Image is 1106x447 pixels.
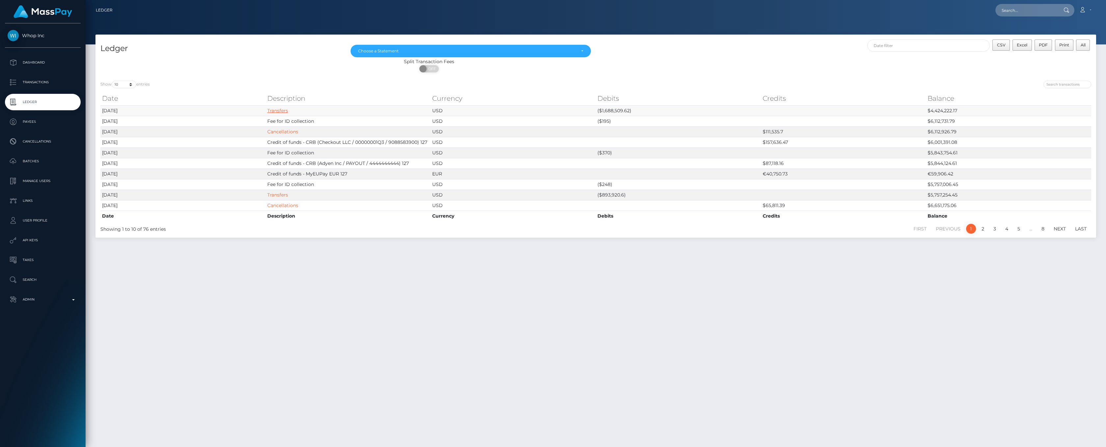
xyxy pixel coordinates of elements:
label: Show entries [100,81,150,88]
p: User Profile [8,216,78,225]
td: ($195) [596,116,761,126]
p: Dashboard [8,58,78,67]
td: Fee for ID collection [266,116,431,126]
span: PDF [1039,42,1048,47]
p: Ledger [8,97,78,107]
span: Print [1059,42,1069,47]
p: Manage Users [8,176,78,186]
th: Credits [761,92,926,105]
a: Links [5,193,81,209]
td: USD [431,158,596,169]
td: [DATE] [100,158,266,169]
a: 8 [1038,224,1048,234]
button: Choose a Statement [351,45,591,57]
td: [DATE] [100,200,266,211]
th: Currency [431,92,596,105]
button: All [1076,39,1090,51]
a: Ledger [96,3,113,17]
td: $5,843,754.61 [926,147,1091,158]
h4: Ledger [100,43,341,54]
td: $5,757,254.45 [926,190,1091,200]
th: Date [100,92,266,105]
span: Whop Inc [5,33,81,39]
td: [DATE] [100,126,266,137]
a: 5 [1014,224,1024,234]
span: CSV [997,42,1006,47]
td: $6,112,926.79 [926,126,1091,137]
td: USD [431,116,596,126]
td: Credit of funds - CRB (Adyen Inc / PAYOUT / 4444444444) 127 [266,158,431,169]
a: 4 [1002,224,1012,234]
div: Showing 1 to 10 of 76 entries [100,223,508,233]
p: Payees [8,117,78,127]
span: All [1081,42,1086,47]
td: $157,636.47 [761,137,926,147]
a: Cancellations [5,133,81,150]
p: Search [8,275,78,285]
td: Fee for ID collection [266,179,431,190]
p: Cancellations [8,137,78,146]
td: ($370) [596,147,761,158]
td: [DATE] [100,116,266,126]
a: Next [1050,224,1069,234]
a: Cancellations [267,202,298,208]
button: PDF [1035,39,1052,51]
td: USD [431,190,596,200]
td: [DATE] [100,137,266,147]
p: Batches [8,156,78,166]
p: Links [8,196,78,206]
a: Transactions [5,74,81,91]
td: $65,811.39 [761,200,926,211]
a: Ledger [5,94,81,110]
th: Credits [761,211,926,221]
a: Manage Users [5,173,81,189]
button: Excel [1013,39,1032,51]
a: Payees [5,114,81,130]
td: ($1,688,509.62) [596,105,761,116]
a: Batches [5,153,81,170]
td: $5,844,124.61 [926,158,1091,169]
p: Taxes [8,255,78,265]
a: Transfers [267,192,288,198]
a: Dashboard [5,54,81,71]
a: API Keys [5,232,81,249]
td: USD [431,200,596,211]
th: Currency [431,211,596,221]
td: USD [431,147,596,158]
input: Search... [995,4,1057,16]
td: $5,757,006.45 [926,179,1091,190]
td: USD [431,179,596,190]
div: Split Transaction Fees [95,58,763,65]
a: Transfers [267,108,288,114]
td: [DATE] [100,179,266,190]
td: ($248) [596,179,761,190]
a: 3 [990,224,1000,234]
td: [DATE] [100,190,266,200]
td: $6,651,175.06 [926,200,1091,211]
th: Balance [926,211,1091,221]
th: Debits [596,92,761,105]
td: [DATE] [100,105,266,116]
img: Whop Inc [8,30,19,41]
p: Transactions [8,77,78,87]
td: USD [431,137,596,147]
a: 2 [978,224,988,234]
a: User Profile [5,212,81,229]
td: €59,906.42 [926,169,1091,179]
td: €40,750.73 [761,169,926,179]
td: $6,001,391.08 [926,137,1091,147]
td: [DATE] [100,169,266,179]
td: $4,424,222.17 [926,105,1091,116]
td: USD [431,126,596,137]
span: Excel [1017,42,1027,47]
div: Choose a Statement [358,48,576,54]
button: Print [1055,39,1074,51]
th: Balance [926,92,1091,105]
th: Description [266,92,431,105]
th: Description [266,211,431,221]
td: Credit of funds - CRB (Checkout LLC / 00000001Q3 / 9088583900) 127 [266,137,431,147]
td: $87,118.16 [761,158,926,169]
button: CSV [992,39,1010,51]
a: 1 [966,224,976,234]
td: ($893,920.6) [596,190,761,200]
